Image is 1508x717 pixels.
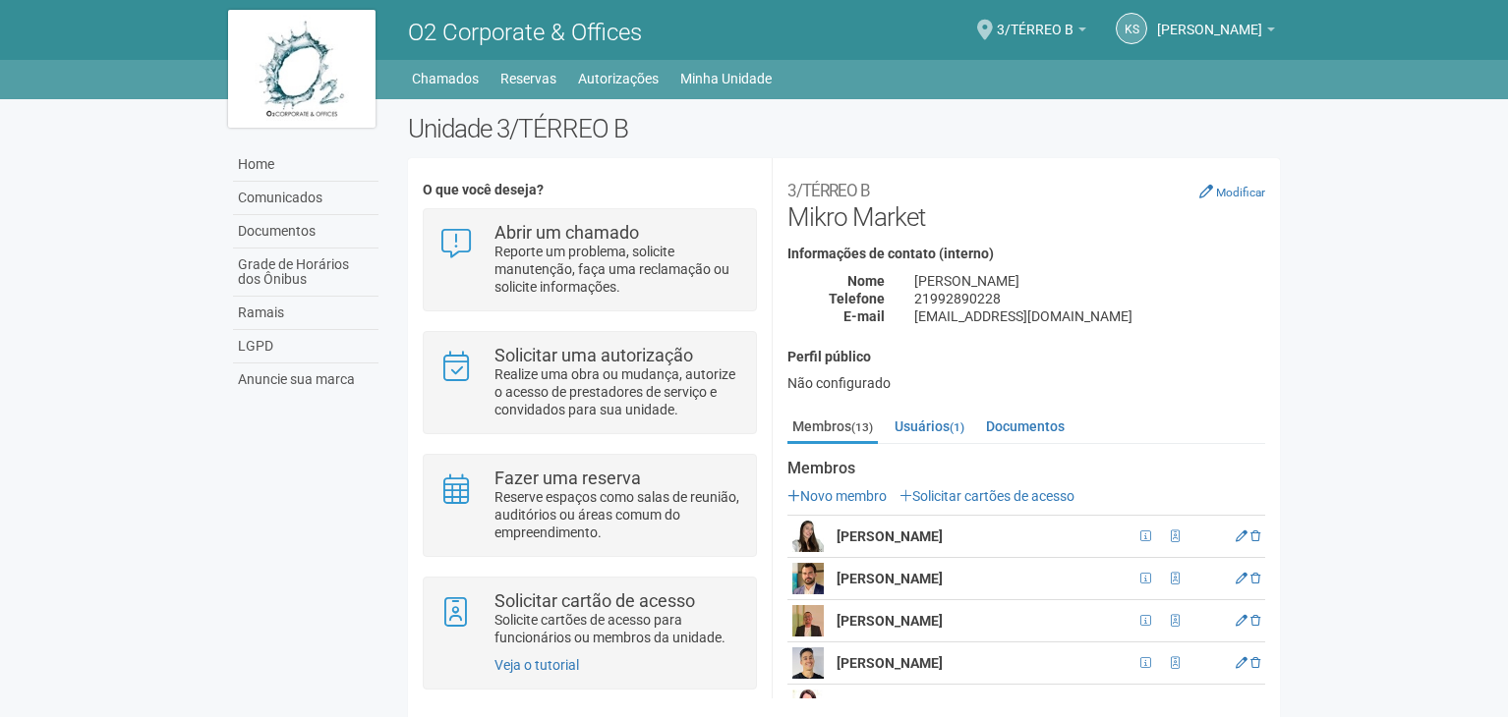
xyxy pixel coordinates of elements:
a: Reservas [500,65,556,92]
a: Editar membro [1236,656,1247,670]
a: Home [233,148,378,182]
span: Karen Santos Bezerra [1157,3,1262,37]
p: Solicite cartões de acesso para funcionários ou membros da unidade. [494,611,741,646]
small: (1) [950,420,964,434]
img: logo.jpg [228,10,376,128]
a: Solicitar cartão de acesso Solicite cartões de acesso para funcionários ou membros da unidade. [438,592,740,646]
a: 3/TÉRREO B [997,25,1086,40]
strong: [PERSON_NAME] [837,697,943,713]
img: user.png [792,563,824,594]
strong: Solicitar cartão de acesso [494,590,695,611]
strong: [PERSON_NAME] [837,571,943,586]
a: Comunicados [233,182,378,215]
p: Realize uma obra ou mudança, autorize o acesso de prestadores de serviço e convidados para sua un... [494,365,741,418]
a: Anuncie sua marca [233,363,378,396]
strong: Nome [847,273,885,289]
a: Documentos [981,412,1070,441]
a: Autorizações [578,65,659,92]
h2: Unidade 3/TÉRREO B [408,114,1280,143]
a: Editar membro [1236,572,1247,585]
a: Excluir membro [1250,656,1260,670]
a: Excluir membro [1250,614,1260,628]
img: user.png [792,605,824,636]
a: Editar membro [1236,529,1247,543]
a: [PERSON_NAME] [1157,25,1275,40]
a: Novo membro [787,488,887,504]
div: 21992890228 [899,290,1280,307]
a: Solicitar cartões de acesso [899,488,1074,504]
a: Ramais [233,297,378,330]
a: Editar membro [1236,698,1247,712]
strong: Fazer uma reserva [494,468,641,488]
a: Abrir um chamado Reporte um problema, solicite manutenção, faça uma reclamação ou solicite inform... [438,224,740,296]
div: [EMAIL_ADDRESS][DOMAIN_NAME] [899,307,1280,325]
a: Minha Unidade [680,65,772,92]
a: Excluir membro [1250,572,1260,585]
img: user.png [792,647,824,679]
strong: [PERSON_NAME] [837,528,943,544]
p: Reserve espaços como salas de reunião, auditórios ou áreas comum do empreendimento. [494,488,741,541]
div: [PERSON_NAME] [899,272,1280,290]
strong: E-mail [843,308,885,324]
a: Excluir membro [1250,698,1260,712]
small: Modificar [1216,186,1265,199]
span: O2 Corporate & Offices [408,19,642,46]
strong: Abrir um chamado [494,222,639,243]
div: Não configurado [787,374,1265,392]
img: user.png [792,521,824,552]
a: Veja o tutorial [494,657,579,673]
strong: [PERSON_NAME] [837,613,943,629]
a: Fazer uma reserva Reserve espaços como salas de reunião, auditórios ou áreas comum do empreendime... [438,469,740,541]
a: LGPD [233,330,378,363]
h2: Mikro Market [787,173,1265,232]
span: 3/TÉRREO B [997,3,1073,37]
a: Membros(13) [787,412,878,444]
a: Documentos [233,215,378,248]
h4: Informações de contato (interno) [787,247,1265,261]
small: 3/TÉRREO B [787,181,870,200]
a: Grade de Horários dos Ônibus [233,248,378,297]
a: Usuários(1) [890,412,969,441]
strong: Solicitar uma autorização [494,345,693,365]
h4: Perfil público [787,350,1265,364]
strong: Telefone [829,291,885,306]
strong: Membros [787,460,1265,477]
a: Chamados [412,65,479,92]
a: KS [1116,13,1147,44]
small: (13) [851,420,873,434]
a: Editar membro [1236,614,1247,628]
p: Reporte um problema, solicite manutenção, faça uma reclamação ou solicite informações. [494,243,741,296]
a: Modificar [1199,184,1265,199]
strong: [PERSON_NAME] [837,655,943,671]
a: Solicitar uma autorização Realize uma obra ou mudança, autorize o acesso de prestadores de serviç... [438,347,740,418]
h4: O que você deseja? [423,183,756,197]
a: Excluir membro [1250,529,1260,543]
